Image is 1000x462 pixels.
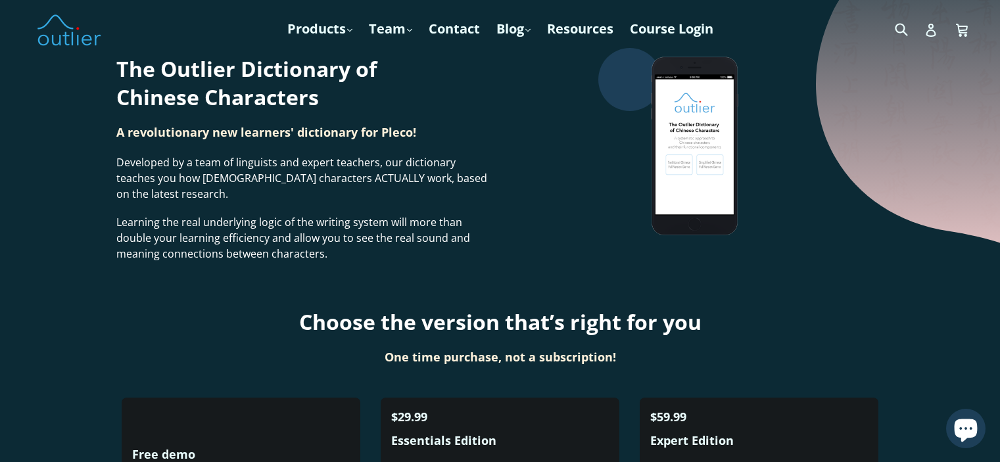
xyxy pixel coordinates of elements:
a: Products [281,17,359,41]
img: Outlier Linguistics [36,10,102,48]
span: $59.99 [650,409,686,425]
a: Blog [490,17,537,41]
h1: A revolutionary new learners' dictionary for Pleco! [116,124,490,140]
a: Contact [422,17,487,41]
a: Team [362,17,419,41]
span: $29.99 [391,409,427,425]
span: Developed by a team of linguists and expert teachers, our dictionary teaches you how [DEMOGRAPHIC... [116,155,487,201]
inbox-online-store-chat: Shopify online store chat [942,409,989,451]
h1: Essentials Edition [391,432,609,448]
h1: Free demo [132,446,350,462]
h1: Expert Edition [650,432,869,448]
a: Course Login [623,17,720,41]
h1: The Outlier Dictionary of Chinese Characters [116,55,490,111]
span: Learning the real underlying logic of the writing system will more than double your learning effi... [116,215,470,261]
input: Search [892,15,928,42]
a: Resources [540,17,620,41]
